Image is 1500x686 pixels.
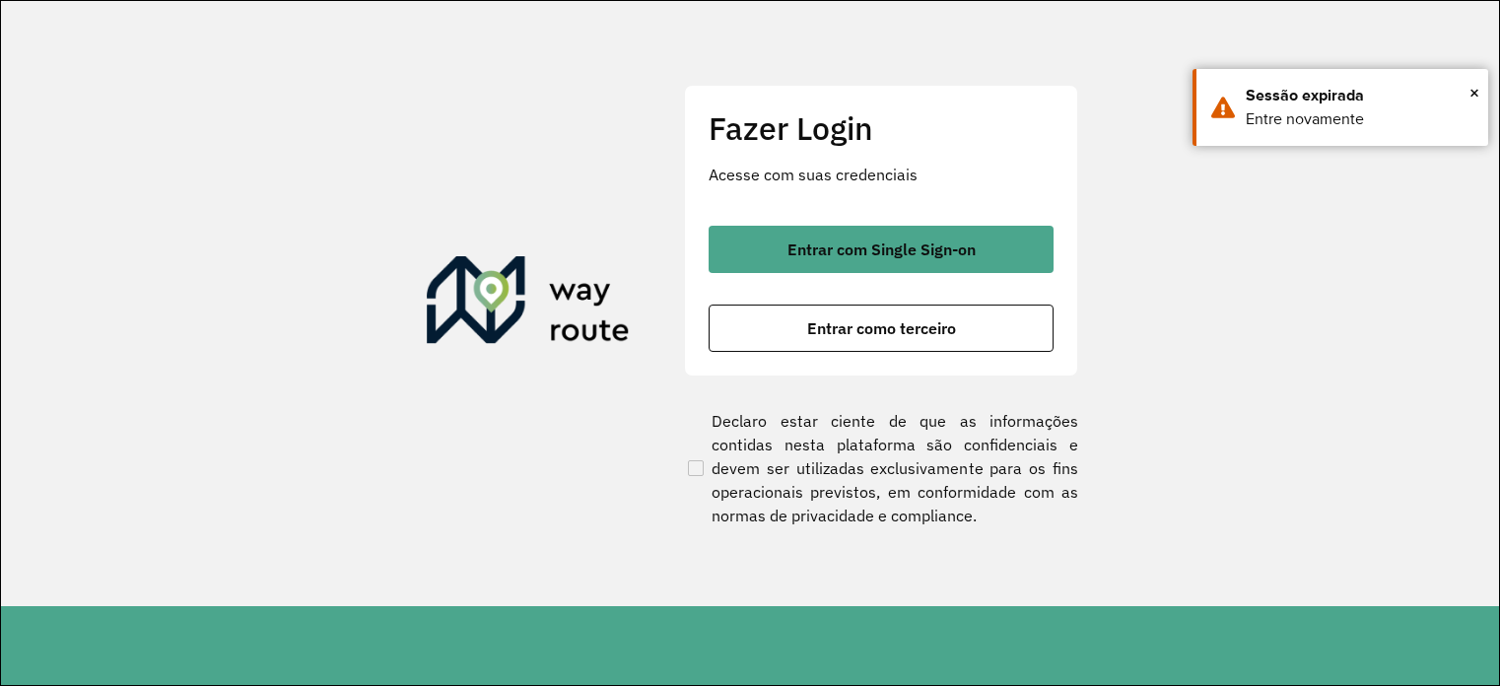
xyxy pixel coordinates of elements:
button: Close [1469,78,1479,107]
label: Declaro estar ciente de que as informações contidas nesta plataforma são confidenciais e devem se... [684,409,1078,527]
div: Entre novamente [1246,107,1473,131]
p: Acesse com suas credenciais [709,163,1054,186]
h2: Fazer Login [709,109,1054,147]
img: Roteirizador AmbevTech [427,256,630,351]
div: Sessão expirada [1246,84,1473,107]
button: button [709,305,1054,352]
button: button [709,226,1054,273]
span: Entrar como terceiro [807,320,956,336]
span: Entrar com Single Sign-on [787,241,976,257]
span: × [1469,78,1479,107]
